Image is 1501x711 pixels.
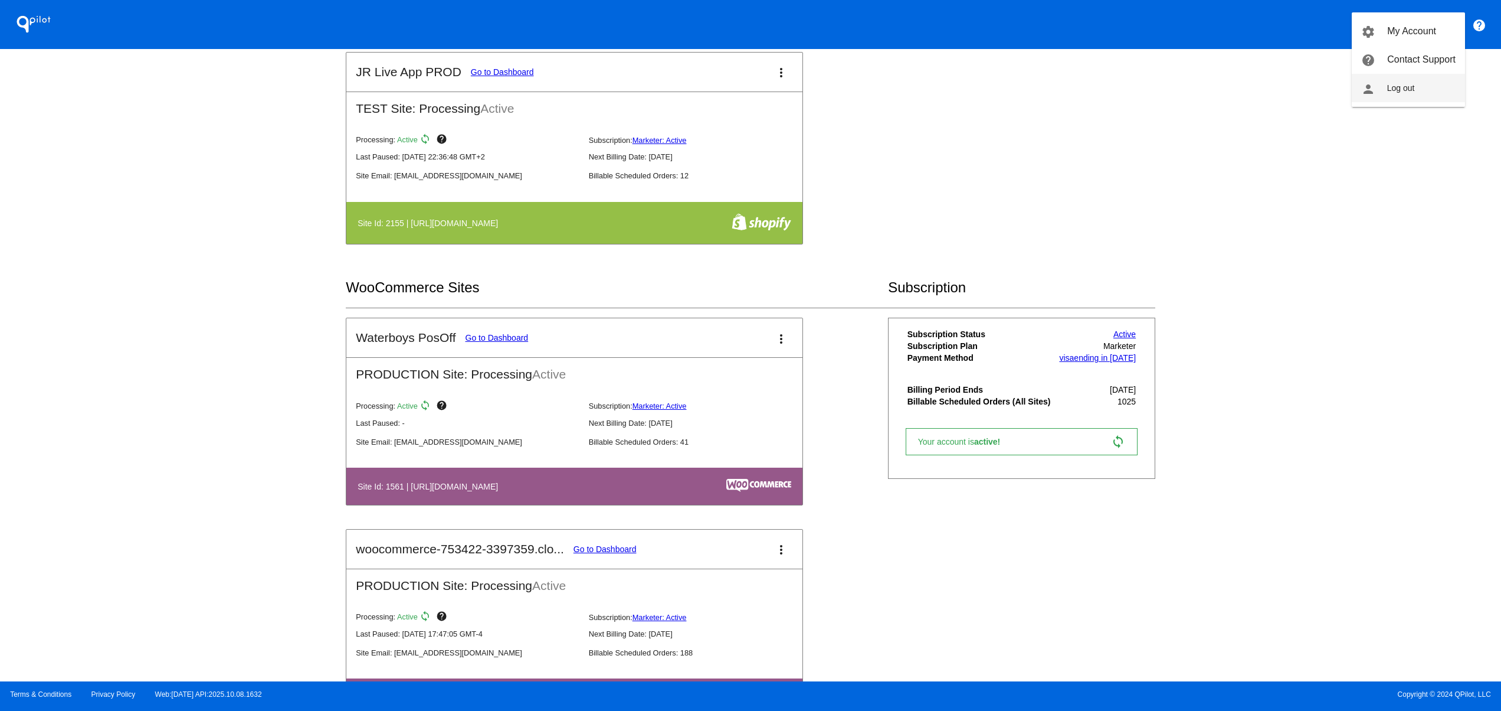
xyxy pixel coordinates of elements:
span: Contact Support [1387,54,1456,64]
span: Log out [1387,83,1415,93]
mat-icon: settings [1361,25,1375,39]
mat-icon: help [1361,53,1375,67]
mat-icon: person [1361,82,1375,96]
span: My Account [1387,26,1436,36]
